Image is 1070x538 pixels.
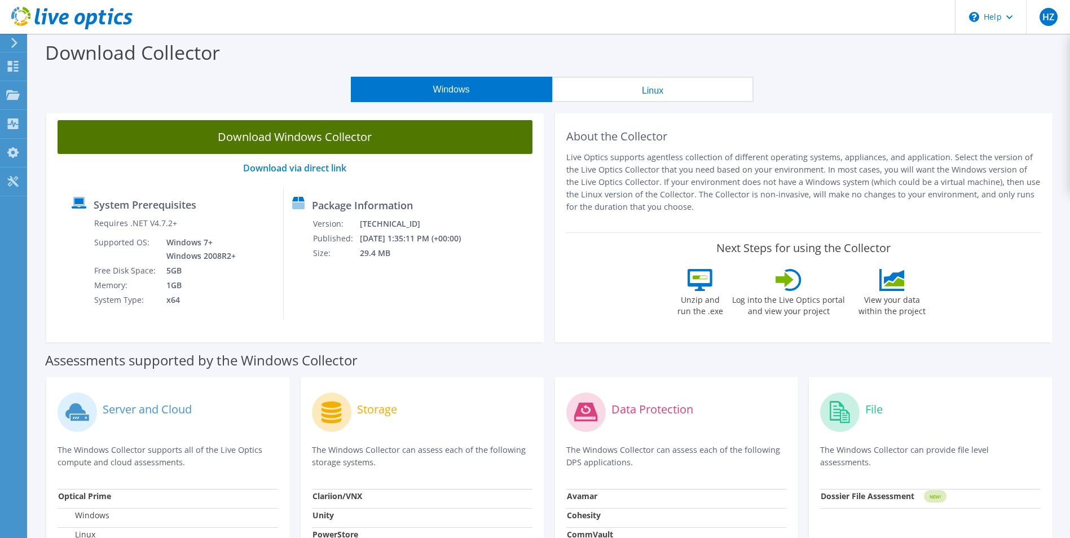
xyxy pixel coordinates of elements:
[359,217,476,231] td: [TECHNICAL_ID]
[94,199,196,210] label: System Prerequisites
[359,231,476,246] td: [DATE] 1:35:11 PM (+00:00)
[566,151,1041,213] p: Live Optics supports agentless collection of different operating systems, appliances, and applica...
[94,218,177,229] label: Requires .NET V4.7.2+
[552,77,754,102] button: Linux
[732,291,846,317] label: Log into the Live Optics portal and view your project
[94,235,158,263] td: Supported OS:
[312,200,413,211] label: Package Information
[103,404,192,415] label: Server and Cloud
[359,246,476,261] td: 29.4 MB
[357,404,397,415] label: Storage
[312,231,359,246] td: Published:
[94,263,158,278] td: Free Disk Space:
[821,491,914,501] strong: Dossier File Assessment
[312,246,359,261] td: Size:
[312,217,359,231] td: Version:
[312,510,334,521] strong: Unity
[45,39,220,65] label: Download Collector
[94,278,158,293] td: Memory:
[94,293,158,307] td: System Type:
[312,444,532,469] p: The Windows Collector can assess each of the following storage systems.
[58,510,109,521] label: Windows
[674,291,726,317] label: Unzip and run the .exe
[158,263,238,278] td: 5GB
[312,491,362,501] strong: Clariion/VNX
[930,493,941,500] tspan: NEW!
[611,404,693,415] label: Data Protection
[566,130,1041,143] h2: About the Collector
[243,162,346,174] a: Download via direct link
[45,355,358,366] label: Assessments supported by the Windows Collector
[865,404,883,415] label: File
[820,444,1041,469] p: The Windows Collector can provide file level assessments.
[851,291,932,317] label: View your data within the project
[58,120,532,154] a: Download Windows Collector
[158,235,238,263] td: Windows 7+ Windows 2008R2+
[158,278,238,293] td: 1GB
[158,293,238,307] td: x64
[351,77,552,102] button: Windows
[567,491,597,501] strong: Avamar
[716,241,891,255] label: Next Steps for using the Collector
[58,444,278,469] p: The Windows Collector supports all of the Live Optics compute and cloud assessments.
[566,444,787,469] p: The Windows Collector can assess each of the following DPS applications.
[969,12,979,22] svg: \n
[58,491,111,501] strong: Optical Prime
[1040,8,1058,26] span: HZ
[567,510,601,521] strong: Cohesity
